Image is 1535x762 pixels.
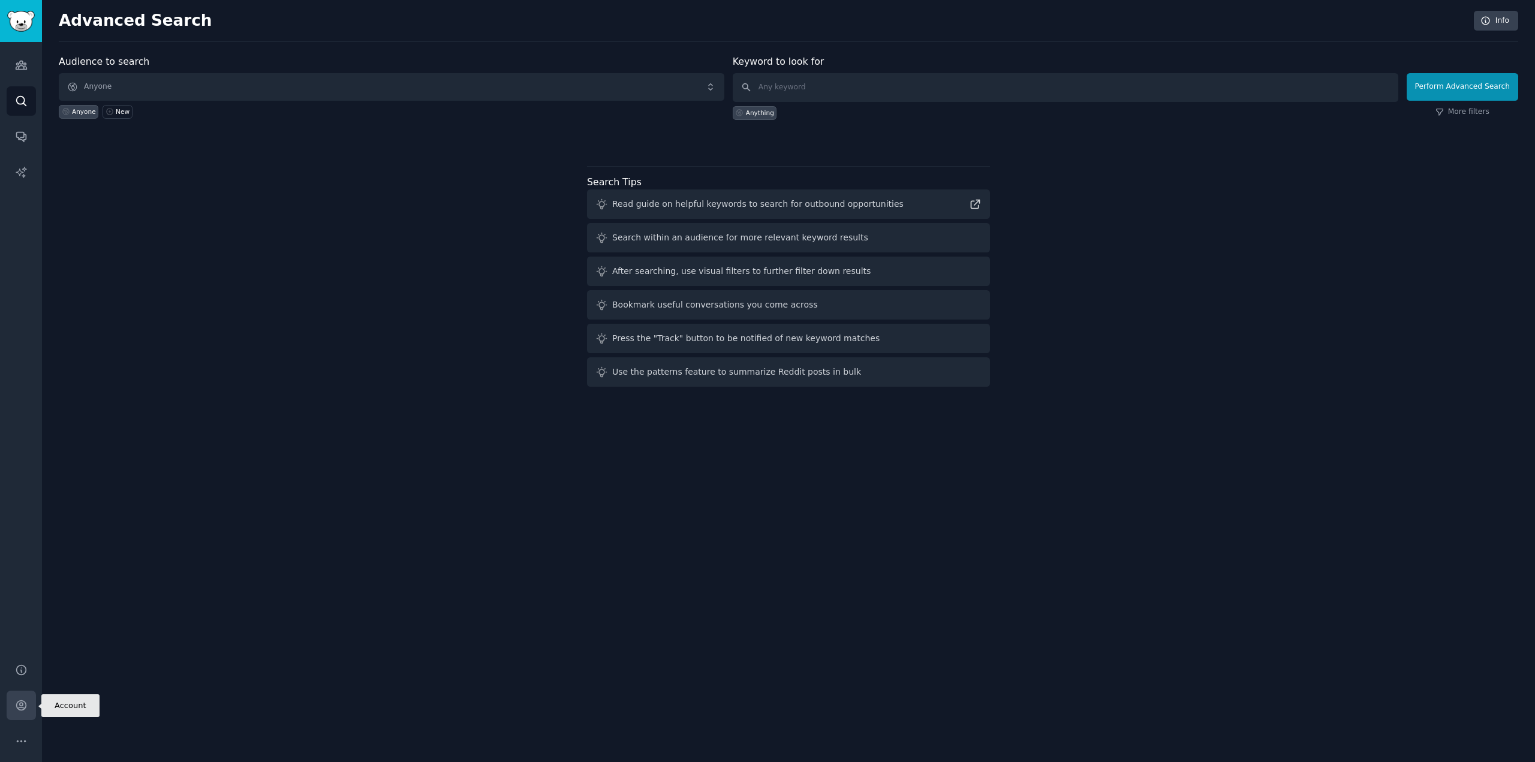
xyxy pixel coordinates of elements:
div: Anything [746,109,774,117]
h2: Advanced Search [59,11,1467,31]
div: After searching, use visual filters to further filter down results [612,265,871,278]
div: Search within an audience for more relevant keyword results [612,231,868,244]
a: Info [1474,11,1518,31]
div: Press the "Track" button to be notified of new keyword matches [612,332,880,345]
label: Keyword to look for [733,56,824,67]
a: More filters [1435,107,1489,118]
label: Audience to search [59,56,149,67]
div: New [116,107,130,116]
div: Bookmark useful conversations you come across [612,299,818,311]
div: Use the patterns feature to summarize Reddit posts in bulk [612,366,861,378]
input: Any keyword [733,73,1398,102]
img: GummySearch logo [7,11,35,32]
button: Anyone [59,73,724,101]
label: Search Tips [587,176,642,188]
a: New [103,105,132,119]
button: Perform Advanced Search [1407,73,1518,101]
div: Anyone [72,107,96,116]
div: Read guide on helpful keywords to search for outbound opportunities [612,198,904,210]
